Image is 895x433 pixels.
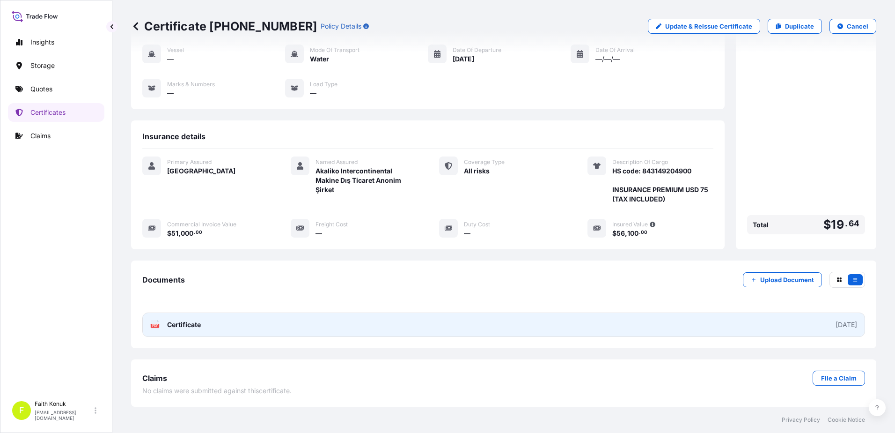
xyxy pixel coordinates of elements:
[665,22,752,31] p: Update & Reissue Certificate
[616,230,625,237] span: 56
[464,229,470,238] span: —
[464,158,505,166] span: Coverage Type
[19,406,24,415] span: F
[35,400,93,408] p: Faith Konuk
[167,230,171,237] span: $
[167,81,215,88] span: Marks & Numbers
[142,132,205,141] span: Insurance details
[8,103,104,122] a: Certificates
[167,221,236,228] span: Commercial Invoice Value
[641,231,647,234] span: 00
[639,231,640,234] span: .
[131,19,317,34] p: Certificate [PHONE_NUMBER]
[612,158,668,166] span: Description Of Cargo
[181,230,193,237] span: 000
[30,108,66,117] p: Certificates
[625,230,627,237] span: ,
[612,230,616,237] span: $
[315,221,348,228] span: Freight Cost
[785,22,814,31] p: Duplicate
[743,272,822,287] button: Upload Document
[845,221,848,226] span: .
[828,416,865,424] a: Cookie Notice
[167,54,174,64] span: —
[768,19,822,34] a: Duplicate
[321,22,361,31] p: Policy Details
[464,221,490,228] span: Duty Cost
[310,81,337,88] span: Load Type
[30,61,55,70] p: Storage
[142,313,865,337] a: PDFCertificate[DATE]
[30,84,52,94] p: Quotes
[194,231,195,234] span: .
[829,19,876,34] button: Cancel
[813,371,865,386] a: File a Claim
[849,221,859,226] span: 64
[315,166,417,194] span: Akaliko Intercontinental Makine Dış Ticaret Anonim Şirket
[831,219,844,231] span: 19
[30,37,54,47] p: Insights
[753,220,769,230] span: Total
[171,230,178,237] span: 51
[315,229,322,238] span: —
[782,416,820,424] a: Privacy Policy
[142,275,185,284] span: Documents
[35,410,93,421] p: [EMAIL_ADDRESS][DOMAIN_NAME]
[315,158,358,166] span: Named Assured
[595,54,620,64] span: —/—/—
[823,219,831,231] span: $
[464,166,490,176] span: All risks
[167,89,174,98] span: —
[847,22,868,31] p: Cancel
[142,373,167,383] span: Claims
[8,80,104,98] a: Quotes
[310,54,329,64] span: Water
[821,373,857,383] p: File a Claim
[612,221,648,228] span: Insured Value
[453,54,474,64] span: [DATE]
[8,56,104,75] a: Storage
[8,33,104,52] a: Insights
[152,324,158,328] text: PDF
[167,166,235,176] span: [GEOGRAPHIC_DATA]
[167,158,212,166] span: Primary Assured
[627,230,638,237] span: 100
[178,230,181,237] span: ,
[196,231,202,234] span: 00
[142,386,292,396] span: No claims were submitted against this certificate .
[310,89,316,98] span: —
[167,320,201,329] span: Certificate
[648,19,760,34] a: Update & Reissue Certificate
[8,127,104,145] a: Claims
[836,320,857,329] div: [DATE]
[760,275,814,284] p: Upload Document
[30,131,51,141] p: Claims
[612,166,713,204] span: HS code: 843149204900 INSURANCE PREMIUM USD 75 (TAX INCLUDED)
